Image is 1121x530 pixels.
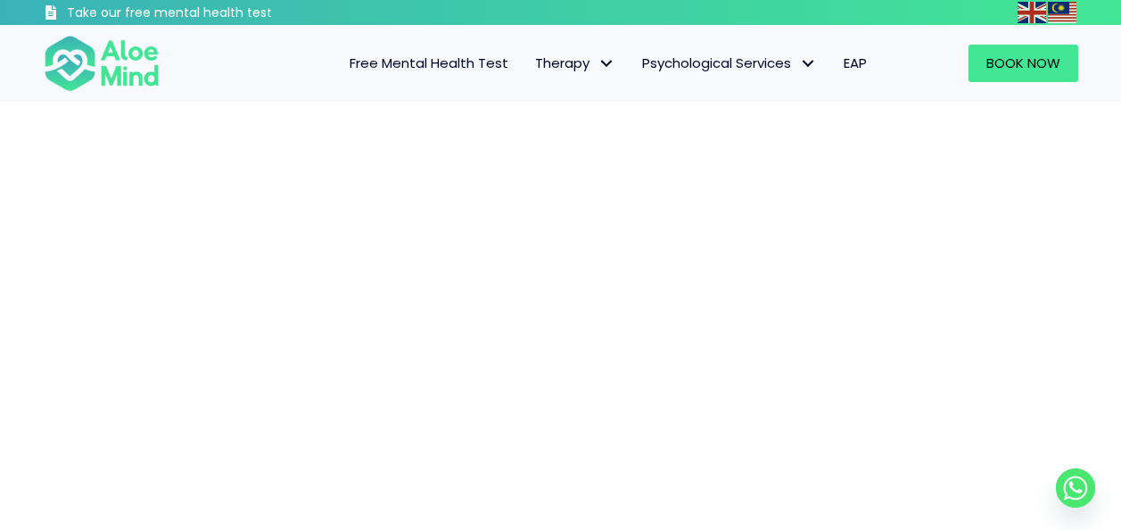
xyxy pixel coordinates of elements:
a: Free Mental Health Test [336,45,522,82]
h3: Take our free mental health test [67,4,367,22]
span: Therapy [535,54,615,72]
a: Malay [1048,2,1078,22]
img: en [1018,2,1046,23]
a: Psychological ServicesPsychological Services: submenu [629,45,830,82]
span: Free Mental Health Test [350,54,508,72]
span: EAP [844,54,867,72]
a: Take our free mental health test [44,4,367,25]
a: TherapyTherapy: submenu [522,45,629,82]
a: Book Now [969,45,1078,82]
span: Therapy: submenu [594,51,620,77]
span: Psychological Services: submenu [795,51,821,77]
span: Psychological Services [642,54,817,72]
a: Whatsapp [1056,468,1095,508]
a: English [1018,2,1048,22]
img: ms [1048,2,1076,23]
img: Aloe mind Logo [44,34,160,93]
span: Book Now [986,54,1060,72]
a: EAP [830,45,880,82]
nav: Menu [183,45,880,82]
